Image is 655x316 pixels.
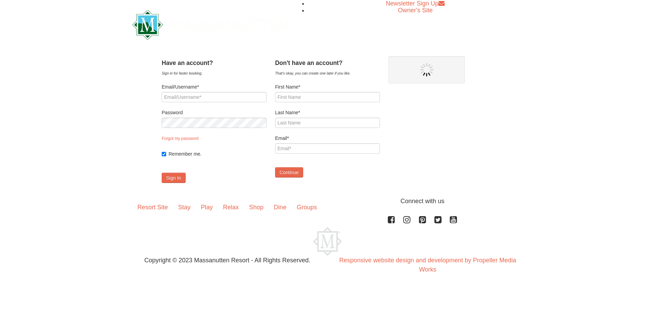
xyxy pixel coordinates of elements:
label: Last Name* [275,109,380,116]
p: Copyright © 2023 Massanutten Resort - All Rights Reserved. [127,256,327,265]
a: Owner's Site [398,7,433,14]
input: First Name [275,92,380,102]
img: Massanutten Resort Logo [132,10,289,40]
label: First Name* [275,83,380,90]
a: Forgot my password [162,136,199,141]
label: Password [162,109,267,116]
a: Responsive website design and development by Propeller Media Works [339,257,516,273]
h4: Have an account? [162,60,267,66]
label: Remember me. [169,150,267,157]
div: That's okay, you can create one later if you like. [275,70,380,77]
h4: Don't have an account? [275,60,380,66]
img: Massanutten Resort Logo [313,227,342,256]
input: Email/Username* [162,92,267,102]
input: Last Name [275,118,380,128]
button: Sign In [162,173,186,183]
p: Connect with us [132,197,523,206]
a: Resort Site [132,197,173,218]
button: Continue [275,167,303,177]
a: Play [196,197,218,218]
a: Stay [173,197,196,218]
a: Shop [244,197,269,218]
input: Email* [275,143,380,154]
img: wait gif [420,63,434,77]
label: Email* [275,135,380,142]
a: Dine [269,197,292,218]
div: Sign in for faster booking. [162,70,267,77]
a: Groups [292,197,322,218]
a: Relax [218,197,244,218]
label: Email/Username* [162,83,267,90]
a: Massanutten Resort [132,16,289,32]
